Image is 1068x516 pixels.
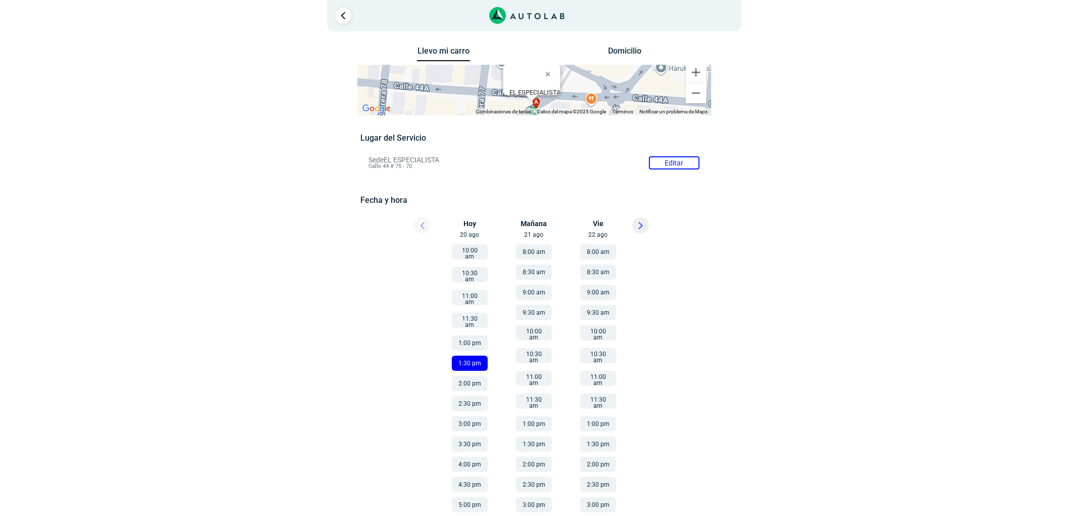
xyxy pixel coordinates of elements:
[476,108,532,115] button: Combinaciones de teclas
[335,8,351,24] a: Ir al paso anterior
[538,62,562,86] button: Cerrar
[516,285,552,300] button: 9:00 am
[580,497,616,512] button: 3:00 pm
[613,109,634,114] a: Términos
[360,133,708,143] h5: Lugar del Servicio
[509,89,560,104] div: Calle 44 # 75 - 70
[360,195,708,205] h5: Fecha y hora
[516,416,552,432] button: 1:00 pm
[580,477,616,492] button: 2:30 pm
[580,244,616,260] button: 8:00 am
[580,325,616,340] button: 10:00 am
[452,416,488,432] button: 3:00 pm
[516,437,552,452] button: 1:30 pm
[516,497,552,512] button: 3:00 pm
[516,457,552,472] button: 2:00 pm
[417,46,470,62] button: Llevo mi carro
[580,265,616,280] button: 8:30 am
[580,437,616,452] button: 1:30 pm
[538,109,607,114] span: Datos del mapa ©2025 Google
[452,477,488,492] button: 4:30 pm
[509,89,560,96] b: EL ESPECIALISTA
[452,313,488,328] button: 11:30 am
[452,376,488,391] button: 2:00 pm
[452,396,488,411] button: 2:30 pm
[516,371,552,386] button: 11:00 am
[580,394,616,409] button: 11:30 am
[452,497,488,512] button: 5:00 pm
[580,305,616,320] button: 9:30 am
[516,325,552,340] button: 10:00 am
[516,394,552,409] button: 11:30 am
[360,102,393,115] a: Abre esta zona en Google Maps (se abre en una nueva ventana)
[580,416,616,432] button: 1:00 pm
[686,83,706,103] button: Reducir
[598,46,651,61] button: Domicilio
[452,267,488,282] button: 10:30 am
[516,265,552,280] button: 8:30 am
[360,102,393,115] img: Google
[686,62,706,82] button: Ampliar
[516,348,552,363] button: 10:30 am
[580,348,616,363] button: 10:30 am
[489,10,565,20] a: Link al sitio de autolab
[580,371,616,386] button: 11:00 am
[452,290,488,305] button: 11:00 am
[452,335,488,351] button: 1:00 pm
[452,437,488,452] button: 3:30 pm
[516,477,552,492] button: 2:30 pm
[580,285,616,300] button: 9:00 am
[640,109,708,114] a: Notificar un problema de Maps
[452,356,488,371] button: 1:30 pm
[534,98,538,106] span: a
[452,457,488,472] button: 4:00 pm
[516,305,552,320] button: 9:30 am
[580,457,616,472] button: 2:00 pm
[452,244,488,260] button: 10:00 am
[516,244,552,260] button: 8:00 am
